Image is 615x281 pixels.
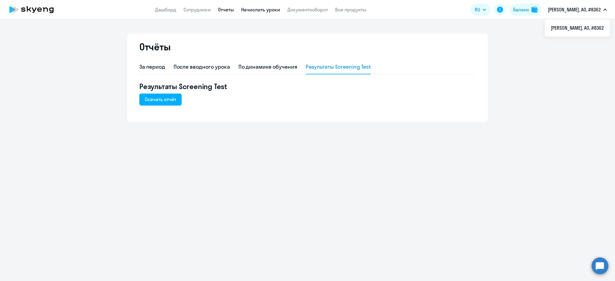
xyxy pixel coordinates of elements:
[139,41,171,53] h2: Отчёты
[218,7,234,13] a: Отчеты
[510,4,541,16] button: Балансbalance
[139,63,165,71] div: За период
[513,6,529,13] div: Баланс
[145,96,176,103] div: Скачать отчёт
[532,7,538,13] img: balance
[183,7,211,13] a: Сотрудники
[139,82,476,91] h5: Результаты Screening Test
[238,63,297,71] div: По динамике обучения
[545,19,610,37] ul: RU
[155,7,176,13] a: Дашборд
[548,6,601,13] p: [PERSON_NAME], АО, #8362
[475,6,480,13] span: RU
[139,97,182,102] a: Скачать отчёт
[335,7,366,13] a: Все продукты
[287,7,328,13] a: Документооборот
[139,94,182,106] button: Скачать отчёт
[306,63,371,71] div: Результаты Screening Test
[241,7,280,13] a: Начислить уроки
[471,4,490,16] button: RU
[545,2,610,17] button: [PERSON_NAME], АО, #8362
[174,63,230,71] div: После вводного урока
